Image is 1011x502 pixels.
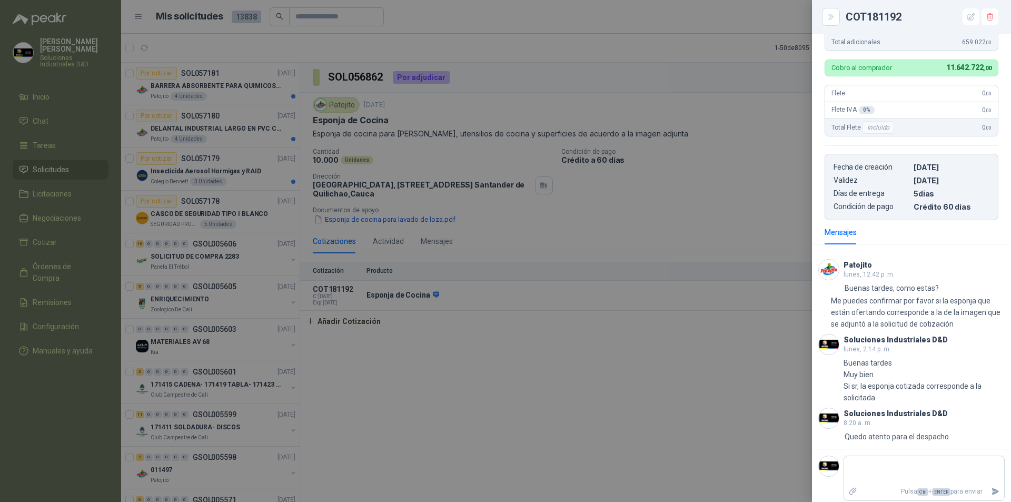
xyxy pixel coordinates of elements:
p: Fecha de creación [834,163,909,172]
p: Quedo atento para el despacho [845,431,949,442]
p: Buenas tardes, como estas? [845,282,939,294]
span: Ctrl [917,488,928,496]
p: Me puedes confirmar por favor si la esponja que están ofertando corresponde a la de la imagen que... [831,295,1005,330]
h3: Patojito [844,262,872,268]
div: 0 % [859,106,875,114]
span: 0 [982,106,992,114]
p: Buenas tardes Muy bien Si sr, la esponja cotizada corresponde a la solicitada [844,357,1005,403]
span: Flete [831,90,845,97]
span: ,00 [983,65,992,72]
p: Cobro al comprador [831,64,892,71]
p: Crédito 60 días [914,202,989,211]
img: Company Logo [819,456,839,476]
div: Mensajes [825,227,857,238]
span: 8:20 a. m. [844,419,872,427]
span: 0 [982,90,992,97]
span: 659.022 [962,38,992,46]
div: Total adicionales [825,34,998,51]
span: 0 [982,124,992,131]
p: [DATE] [914,176,989,185]
span: Total Flete [831,121,896,134]
img: Company Logo [819,334,839,355]
span: ,00 [985,40,992,45]
label: Adjuntar archivos [844,483,862,501]
span: ,00 [985,91,992,96]
h3: Soluciones Industriales D&D [844,337,948,343]
button: Close [825,11,837,23]
span: ,00 [985,125,992,131]
span: lunes, 12:42 p. m. [844,271,895,278]
span: Flete IVA [831,106,875,114]
p: [DATE] [914,163,989,172]
p: Días de entrega [834,189,909,198]
p: 5 dias [914,189,989,198]
p: Pulsa + para enviar [862,483,987,501]
button: Enviar [987,483,1004,501]
p: Validez [834,176,909,185]
span: ENTER [932,488,950,496]
div: Incluido [863,121,894,134]
span: ,00 [985,107,992,113]
img: Company Logo [819,408,839,428]
span: lunes, 2:14 p. m. [844,346,891,353]
span: 11.642.722 [946,63,992,72]
div: COT181192 [846,8,998,25]
p: Condición de pago [834,202,909,211]
img: Company Logo [819,260,839,280]
h3: Soluciones Industriales D&D [844,411,948,417]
